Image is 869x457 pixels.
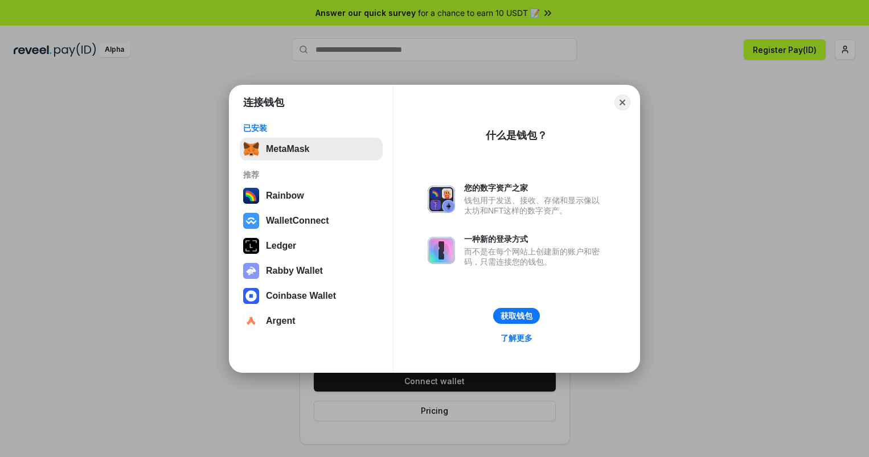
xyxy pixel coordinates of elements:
div: 已安装 [243,123,379,133]
div: 什么是钱包？ [486,129,547,142]
div: 钱包用于发送、接收、存储和显示像以太坊和NFT这样的数字资产。 [464,195,605,216]
button: 获取钱包 [493,308,540,324]
div: 您的数字资产之家 [464,183,605,193]
button: Coinbase Wallet [240,285,383,307]
h1: 连接钱包 [243,96,284,109]
img: svg+xml,%3Csvg%20xmlns%3D%22http%3A%2F%2Fwww.w3.org%2F2000%2Fsvg%22%20fill%3D%22none%22%20viewBox... [428,237,455,264]
button: WalletConnect [240,209,383,232]
button: MetaMask [240,138,383,160]
img: svg+xml,%3Csvg%20width%3D%22120%22%20height%3D%22120%22%20viewBox%3D%220%200%20120%20120%22%20fil... [243,188,259,204]
div: MetaMask [266,144,309,154]
button: Close [614,94,630,110]
img: svg+xml,%3Csvg%20width%3D%2228%22%20height%3D%2228%22%20viewBox%3D%220%200%2028%2028%22%20fill%3D... [243,213,259,229]
button: Ledger [240,234,383,257]
div: Rabby Wallet [266,266,323,276]
div: 一种新的登录方式 [464,234,605,244]
button: Rabby Wallet [240,260,383,282]
a: 了解更多 [494,331,539,345]
div: Rainbow [266,191,304,201]
img: svg+xml,%3Csvg%20fill%3D%22none%22%20height%3D%2233%22%20viewBox%3D%220%200%2035%2033%22%20width%... [243,141,259,157]
div: Argent [266,316,296,326]
div: WalletConnect [266,216,329,226]
div: Coinbase Wallet [266,291,336,301]
button: Argent [240,310,383,332]
img: svg+xml,%3Csvg%20xmlns%3D%22http%3A%2F%2Fwww.w3.org%2F2000%2Fsvg%22%20fill%3D%22none%22%20viewBox... [243,263,259,279]
img: svg+xml,%3Csvg%20xmlns%3D%22http%3A%2F%2Fwww.w3.org%2F2000%2Fsvg%22%20fill%3D%22none%22%20viewBox... [428,186,455,213]
img: svg+xml,%3Csvg%20xmlns%3D%22http%3A%2F%2Fwww.w3.org%2F2000%2Fsvg%22%20width%3D%2228%22%20height%3... [243,238,259,254]
img: svg+xml,%3Csvg%20width%3D%2228%22%20height%3D%2228%22%20viewBox%3D%220%200%2028%2028%22%20fill%3D... [243,288,259,304]
div: 而不是在每个网站上创建新的账户和密码，只需连接您的钱包。 [464,246,605,267]
div: 推荐 [243,170,379,180]
div: 获取钱包 [501,311,532,321]
div: 了解更多 [501,333,532,343]
img: svg+xml,%3Csvg%20width%3D%2228%22%20height%3D%2228%22%20viewBox%3D%220%200%2028%2028%22%20fill%3D... [243,313,259,329]
button: Rainbow [240,184,383,207]
div: Ledger [266,241,296,251]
